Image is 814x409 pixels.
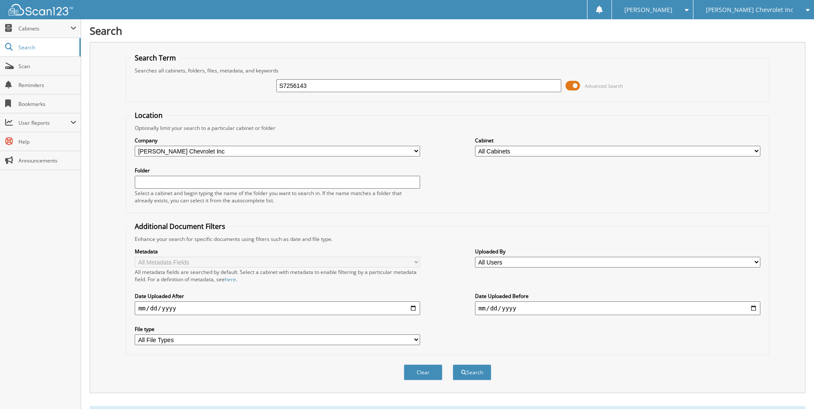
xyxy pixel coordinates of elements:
span: Announcements [18,157,76,164]
legend: Search Term [130,53,180,63]
label: Cabinet [475,137,760,144]
img: scan123-logo-white.svg [9,4,73,15]
label: Metadata [135,248,420,255]
input: start [135,301,420,315]
div: Select a cabinet and begin typing the name of the folder you want to search in. If the name match... [135,189,420,204]
label: Folder [135,167,420,174]
label: Company [135,137,420,144]
span: Reminders [18,81,76,89]
span: Bookmarks [18,100,76,108]
span: [PERSON_NAME] [624,7,672,12]
span: Cabinets [18,25,70,32]
input: end [475,301,760,315]
legend: Additional Document Filters [130,222,230,231]
iframe: Chat Widget [771,368,814,409]
div: All metadata fields are searched by default. Select a cabinet with metadata to enable filtering b... [135,268,420,283]
label: Date Uploaded Before [475,292,760,300]
a: here [225,276,236,283]
label: Uploaded By [475,248,760,255]
label: File type [135,325,420,333]
span: User Reports [18,119,70,126]
span: Help [18,138,76,145]
div: Enhance your search for specific documents using filters such as date and file type. [130,235,764,243]
span: Advanced Search [585,83,623,89]
span: Scan [18,63,76,70]
h1: Search [90,24,805,38]
span: [PERSON_NAME] Chevrolet Inc [706,7,793,12]
div: Searches all cabinets, folders, files, metadata, and keywords [130,67,764,74]
label: Date Uploaded After [135,292,420,300]
div: Optionally limit your search to a particular cabinet or folder [130,124,764,132]
button: Search [453,364,491,380]
span: Search [18,44,75,51]
button: Clear [404,364,442,380]
legend: Location [130,111,167,120]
